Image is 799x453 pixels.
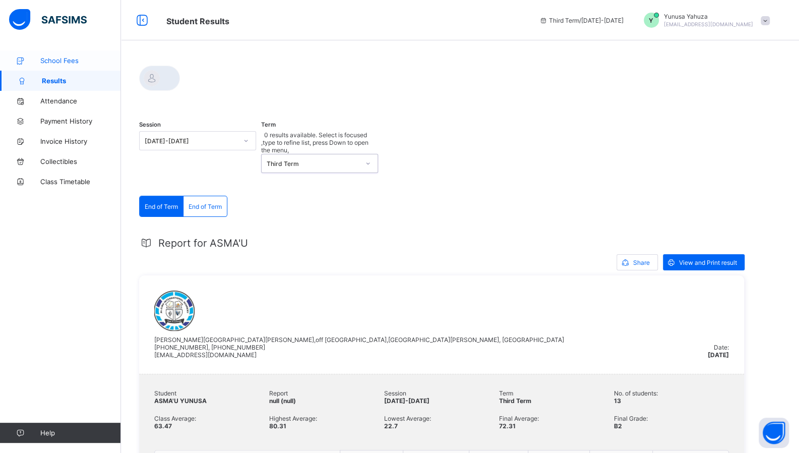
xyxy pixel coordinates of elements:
[154,397,207,405] span: ASMA'U YUNUSA
[539,17,624,24] span: session/term information
[708,351,729,359] span: [DATE]
[267,160,359,167] div: Third Term
[40,56,121,65] span: School Fees
[9,9,87,30] img: safsims
[40,157,121,165] span: Collectibles
[40,117,121,125] span: Payment History
[154,422,172,430] span: 63.47
[189,203,222,210] span: End of Term
[384,389,499,397] span: Session
[40,178,121,186] span: Class Timetable
[384,422,398,430] span: 22.7
[40,137,121,145] span: Invoice History
[269,397,296,405] span: null (null)
[154,389,269,397] span: Student
[261,131,368,154] span: 0 results available. Select is focused ,type to refine list, press Down to open the menu,
[384,397,429,405] span: [DATE]-[DATE]
[166,16,229,26] span: Student Results
[499,422,516,430] span: 72.31
[614,397,621,405] span: 13
[154,415,269,422] span: Class Average:
[614,415,729,422] span: Final Grade:
[40,97,121,105] span: Attendance
[499,415,614,422] span: Final Average:
[261,121,276,128] span: Term
[614,389,729,397] span: No. of students:
[679,259,737,266] span: View and Print result
[714,344,729,351] span: Date:
[499,389,614,397] span: Term
[649,17,653,24] span: Y
[40,429,120,437] span: Help
[145,137,237,145] div: [DATE]-[DATE]
[145,203,178,210] span: End of Term
[269,389,384,397] span: Report
[42,77,121,85] span: Results
[633,259,650,266] span: Share
[154,336,564,359] span: [PERSON_NAME][GEOGRAPHIC_DATA][PERSON_NAME],off [GEOGRAPHIC_DATA],[GEOGRAPHIC_DATA][PERSON_NAME],...
[634,13,775,28] div: YunusaYahuza
[269,422,286,430] span: 80.31
[154,291,195,331] img: al_ilmuinternational.png
[384,415,499,422] span: Lowest Average:
[499,397,531,405] span: Third Term
[759,418,789,448] button: Open asap
[269,415,384,422] span: Highest Average:
[158,237,248,249] span: Report for ASMA'U
[664,21,753,27] span: [EMAIL_ADDRESS][DOMAIN_NAME]
[664,13,753,20] span: Yunusa Yahuza
[139,121,161,128] span: Session
[614,422,622,430] span: B2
